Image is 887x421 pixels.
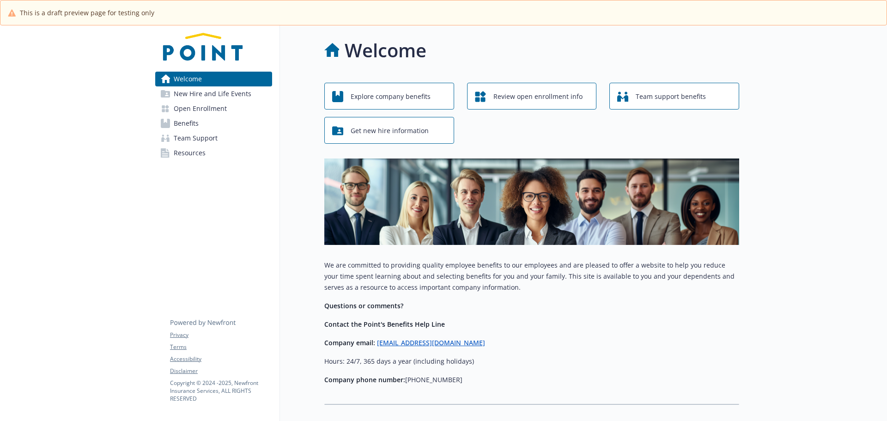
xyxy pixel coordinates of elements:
a: [EMAIL_ADDRESS][DOMAIN_NAME] [377,338,485,347]
a: Disclaimer [170,367,272,375]
a: Terms [170,343,272,351]
p: Copyright © 2024 - 2025 , Newfront Insurance Services, ALL RIGHTS RESERVED [170,379,272,403]
a: Team Support [155,131,272,146]
img: overview page banner [324,159,739,245]
span: Resources [174,146,206,160]
a: Resources [155,146,272,160]
button: Review open enrollment info [467,83,597,110]
span: Explore company benefits [351,88,431,105]
a: Privacy [170,331,272,339]
strong: Questions or comments? [324,301,403,310]
p: [PHONE_NUMBER] [324,374,739,385]
span: Benefits [174,116,199,131]
a: Accessibility [170,355,272,363]
span: Welcome [174,72,202,86]
p: Hours: 24/7, 365 days a year (including holidays)​ [324,356,739,367]
span: Open Enrollment [174,101,227,116]
span: Team Support [174,131,218,146]
span: Review open enrollment info [493,88,583,105]
span: New Hire and Life Events [174,86,251,101]
a: New Hire and Life Events [155,86,272,101]
strong: Company email: [324,338,375,347]
button: Explore company benefits [324,83,454,110]
strong: Company phone number: [324,375,405,384]
a: Open Enrollment [155,101,272,116]
span: Team support benefits [636,88,706,105]
p: We are committed to providing quality employee benefits to our employees and are pleased to offer... [324,260,739,293]
span: Get new hire information [351,122,429,140]
h1: Welcome [345,37,426,64]
a: Benefits [155,116,272,131]
span: This is a draft preview page for testing only [20,8,154,18]
button: Team support benefits [609,83,739,110]
a: Welcome [155,72,272,86]
strong: Contact the Point's Benefits Help Line [324,320,445,329]
button: Get new hire information [324,117,454,144]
